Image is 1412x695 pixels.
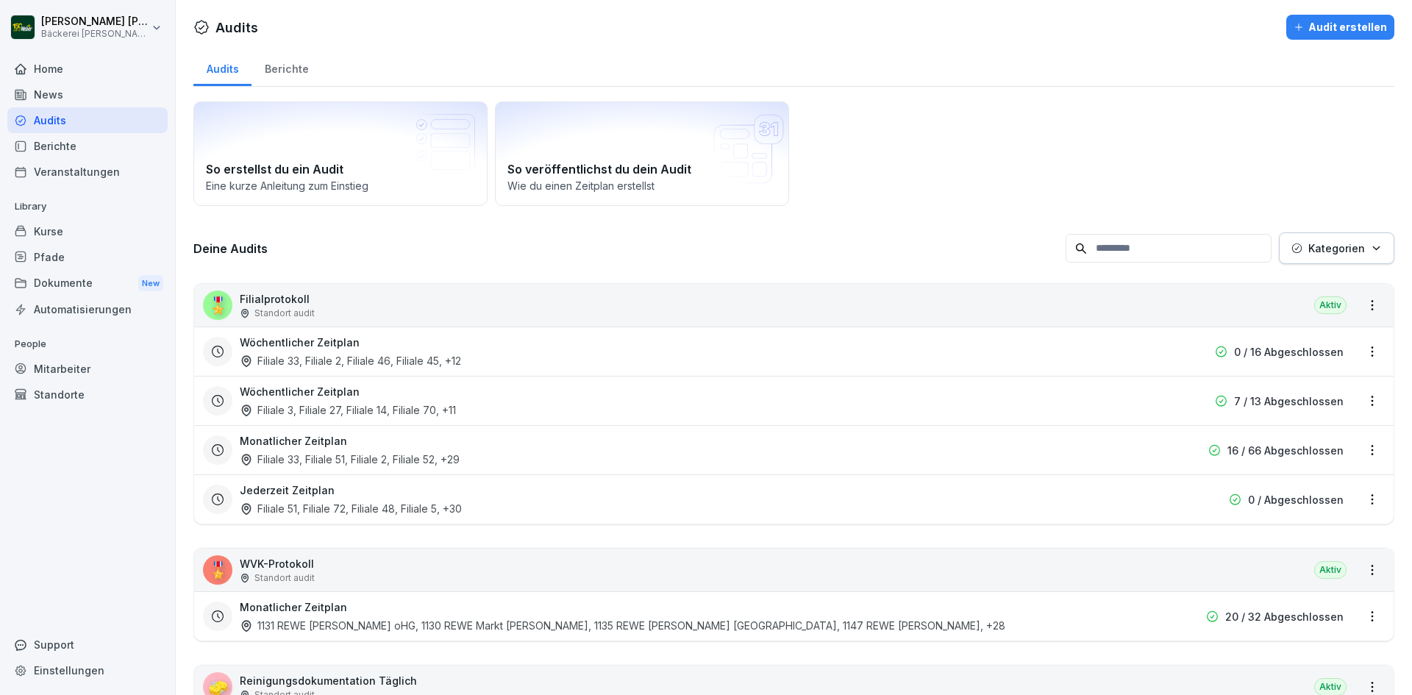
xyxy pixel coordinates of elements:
[1234,344,1344,360] p: 0 / 16 Abgeschlossen
[7,195,168,218] p: Library
[240,433,347,449] h3: Monatlicher Zeitplan
[240,618,1005,633] div: 1131 REWE [PERSON_NAME] oHG, 1130 REWE Markt [PERSON_NAME], 1135 REWE [PERSON_NAME] [GEOGRAPHIC_D...
[1227,443,1344,458] p: 16 / 66 Abgeschlossen
[240,673,417,688] p: Reinigungsdokumentation Täglich
[1234,393,1344,409] p: 7 / 13 Abgeschlossen
[1286,15,1394,40] button: Audit erstellen
[240,402,456,418] div: Filiale 3, Filiale 27, Filiale 14, Filiale 70 , +11
[7,296,168,322] a: Automatisierungen
[7,56,168,82] a: Home
[1279,232,1394,264] button: Kategorien
[1294,19,1387,35] div: Audit erstellen
[206,160,475,178] h2: So erstellst du ein Audit
[507,178,777,193] p: Wie du einen Zeitplan erstellst
[252,49,321,86] a: Berichte
[7,657,168,683] a: Einstellungen
[1314,296,1347,314] div: Aktiv
[41,15,149,28] p: [PERSON_NAME] [PERSON_NAME]
[1308,240,1365,256] p: Kategorien
[1248,492,1344,507] p: 0 / Abgeschlossen
[254,307,315,320] p: Standort audit
[507,160,777,178] h2: So veröffentlichst du dein Audit
[240,599,347,615] h3: Monatlicher Zeitplan
[7,382,168,407] a: Standorte
[203,291,232,320] div: 🎖️
[240,353,461,368] div: Filiale 33, Filiale 2, Filiale 46, Filiale 45 , +12
[7,332,168,356] p: People
[193,101,488,206] a: So erstellst du ein AuditEine kurze Anleitung zum Einstieg
[215,18,258,38] h1: Audits
[7,632,168,657] div: Support
[206,178,475,193] p: Eine kurze Anleitung zum Einstieg
[240,291,315,307] p: Filialprotokoll
[240,501,462,516] div: Filiale 51, Filiale 72, Filiale 48, Filiale 5 , +30
[7,133,168,159] a: Berichte
[240,384,360,399] h3: Wöchentlicher Zeitplan
[7,356,168,382] a: Mitarbeiter
[254,571,315,585] p: Standort audit
[7,270,168,297] div: Dokumente
[7,107,168,133] a: Audits
[240,452,460,467] div: Filiale 33, Filiale 51, Filiale 2, Filiale 52 , +29
[7,218,168,244] a: Kurse
[138,275,163,292] div: New
[1314,561,1347,579] div: Aktiv
[240,335,360,350] h3: Wöchentlicher Zeitplan
[495,101,789,206] a: So veröffentlichst du dein AuditWie du einen Zeitplan erstellst
[7,82,168,107] a: News
[1225,609,1344,624] p: 20 / 32 Abgeschlossen
[193,240,1058,257] h3: Deine Audits
[240,482,335,498] h3: Jederzeit Zeitplan
[203,555,232,585] div: 🎖️
[41,29,149,39] p: Bäckerei [PERSON_NAME]
[7,159,168,185] a: Veranstaltungen
[7,244,168,270] a: Pfade
[193,49,252,86] a: Audits
[7,270,168,297] a: DokumenteNew
[240,556,315,571] p: WVK-Protokoll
